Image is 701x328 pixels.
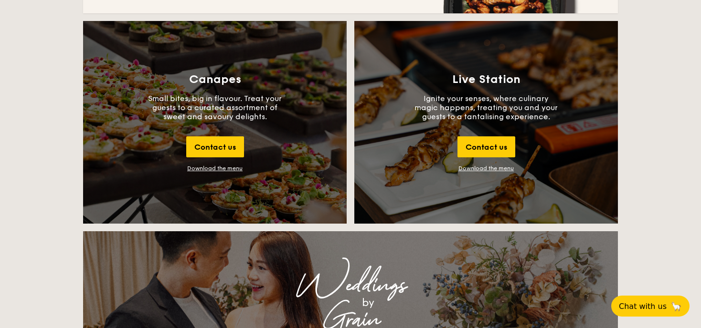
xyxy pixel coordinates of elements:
[167,277,534,294] div: Weddings
[457,136,515,157] div: Contact us
[611,296,690,317] button: Chat with us🦙
[619,302,667,311] span: Chat with us
[143,94,287,121] p: Small bites, big in flavour. Treat your guests to a curated assortment of sweet and savoury delig...
[670,301,682,312] span: 🦙
[458,165,514,172] a: Download the menu
[189,73,241,86] h3: Canapes
[452,73,520,86] h3: Live Station
[202,294,534,311] div: by
[414,94,558,121] p: Ignite your senses, where culinary magic happens, treating you and your guests to a tantalising e...
[187,165,243,172] div: Download the menu
[186,136,244,157] div: Contact us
